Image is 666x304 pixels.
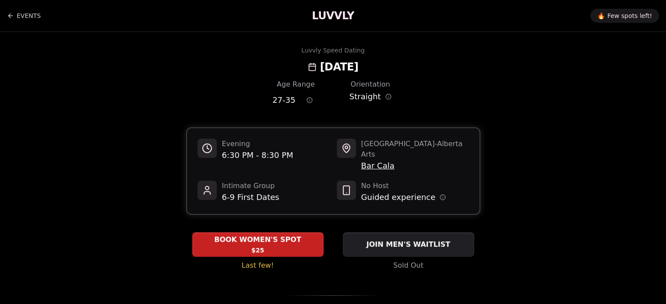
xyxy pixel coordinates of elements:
span: BOOK WOMEN'S SPOT [212,234,303,245]
div: Orientation [347,79,394,90]
span: Intimate Group [222,181,279,191]
span: $25 [251,246,264,255]
span: JOIN MEN'S WAITLIST [365,239,452,250]
span: 6:30 PM - 8:30 PM [222,149,293,161]
button: Age range information [300,91,319,110]
span: Last few! [242,260,274,271]
button: Host information [440,194,446,200]
a: LUVVLY [312,9,354,23]
span: Bar Cala [361,160,469,172]
span: [GEOGRAPHIC_DATA] - Alberta Arts [361,139,469,160]
button: BOOK WOMEN'S SPOT - Last few! [192,232,324,257]
div: Age Range [272,79,319,90]
span: No Host [361,181,446,191]
span: Guided experience [361,191,436,203]
div: Luvvly Speed Dating [301,46,364,55]
h2: [DATE] [320,60,359,74]
span: Few spots left! [607,11,652,20]
span: Evening [222,139,293,149]
button: JOIN MEN'S WAITLIST - Sold Out [343,232,474,257]
span: Sold Out [393,260,423,271]
span: Straight [349,91,381,103]
span: 🔥 [597,11,605,20]
span: 6-9 First Dates [222,191,279,203]
button: Orientation information [385,94,391,100]
a: Back to events [7,7,41,24]
span: 27 - 35 [272,94,295,106]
